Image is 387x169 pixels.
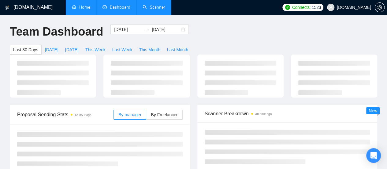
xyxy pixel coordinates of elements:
[13,46,38,53] span: Last 30 Days
[17,111,113,118] span: Proposal Sending Stats
[329,5,333,10] span: user
[5,3,9,13] img: logo
[10,45,42,55] button: Last 30 Days
[285,5,290,10] img: upwork-logo.png
[144,27,149,32] span: swap-right
[152,26,180,33] input: End date
[114,26,142,33] input: Start date
[42,45,62,55] button: [DATE]
[375,5,385,10] a: setting
[375,2,385,12] button: setting
[312,4,321,11] span: 1523
[45,46,58,53] span: [DATE]
[369,108,377,113] span: New
[110,5,130,10] span: Dashboard
[72,5,90,10] a: homeHome
[139,46,160,53] span: This Month
[255,112,272,116] time: an hour ago
[164,45,192,55] button: Last Month
[118,112,141,117] span: By manager
[75,113,91,117] time: an hour ago
[112,46,132,53] span: Last Week
[144,27,149,32] span: to
[366,148,381,163] div: Open Intercom Messenger
[85,46,106,53] span: This Week
[136,45,164,55] button: This Month
[167,46,188,53] span: Last Month
[151,112,177,117] span: By Freelancer
[143,5,165,10] a: searchScanner
[205,110,370,117] span: Scanner Breakdown
[10,25,103,39] h1: Team Dashboard
[65,46,79,53] span: [DATE]
[109,45,136,55] button: Last Week
[292,4,311,11] span: Connects:
[62,45,82,55] button: [DATE]
[82,45,109,55] button: This Week
[102,5,107,9] span: dashboard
